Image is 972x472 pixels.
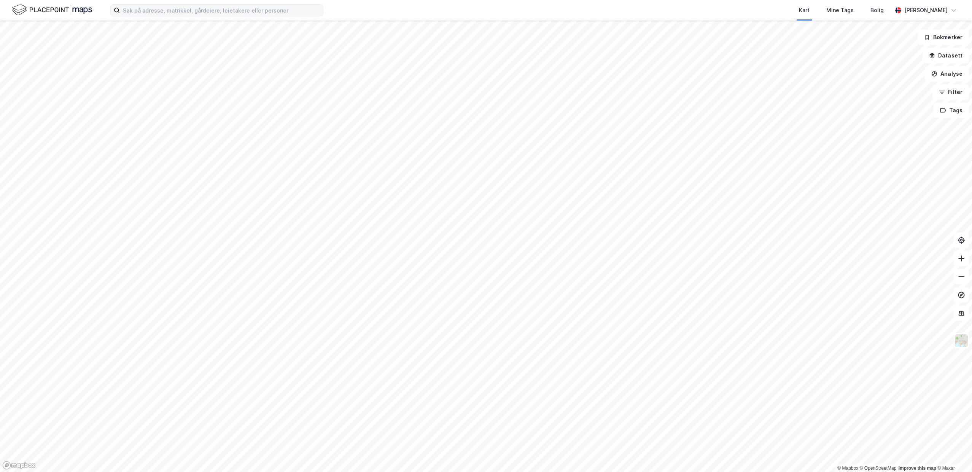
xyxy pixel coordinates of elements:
[2,461,36,470] a: Mapbox homepage
[923,48,969,63] button: Datasett
[934,435,972,472] div: Kontrollprogram for chat
[120,5,323,16] input: Søk på adresse, matrikkel, gårdeiere, leietakere eller personer
[860,466,897,471] a: OpenStreetMap
[826,6,854,15] div: Mine Tags
[934,103,969,118] button: Tags
[904,6,948,15] div: [PERSON_NAME]
[837,466,858,471] a: Mapbox
[925,66,969,81] button: Analyse
[870,6,884,15] div: Bolig
[918,30,969,45] button: Bokmerker
[12,3,92,17] img: logo.f888ab2527a4732fd821a326f86c7f29.svg
[954,333,969,348] img: Z
[932,85,969,100] button: Filter
[799,6,810,15] div: Kart
[899,466,936,471] a: Improve this map
[934,435,972,472] iframe: Chat Widget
